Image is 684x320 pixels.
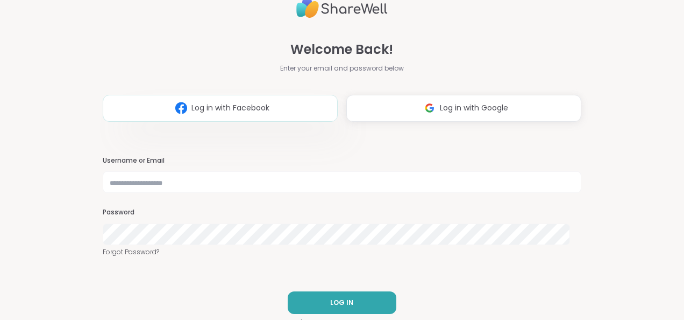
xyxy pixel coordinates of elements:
[440,102,508,114] span: Log in with Google
[346,95,581,122] button: Log in with Google
[191,102,269,114] span: Log in with Facebook
[288,291,396,314] button: LOG IN
[103,156,581,165] h3: Username or Email
[103,208,581,217] h3: Password
[103,247,581,257] a: Forgot Password?
[330,298,353,308] span: LOG IN
[290,40,393,59] span: Welcome Back!
[103,95,338,122] button: Log in with Facebook
[171,98,191,118] img: ShareWell Logomark
[280,64,404,73] span: Enter your email and password below
[419,98,440,118] img: ShareWell Logomark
